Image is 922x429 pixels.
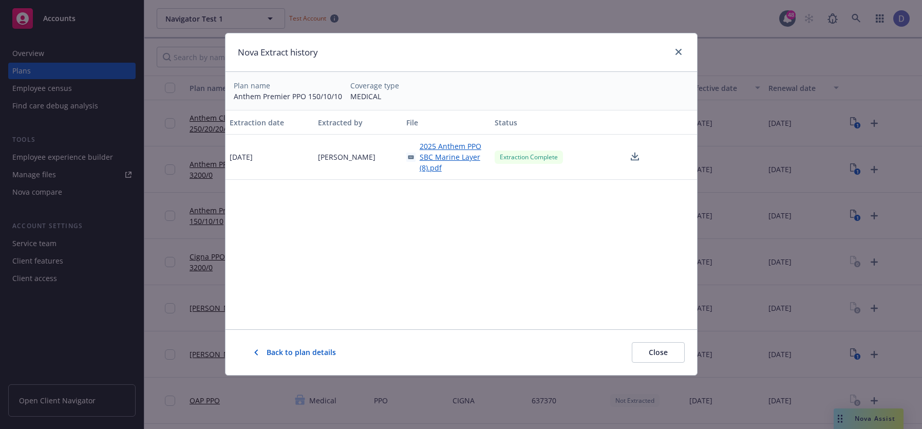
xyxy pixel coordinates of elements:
[350,91,399,102] div: MEDICAL
[238,46,318,59] h1: Nova Extract history
[632,342,685,363] button: Close
[234,80,342,91] div: Plan name
[495,117,605,128] div: Status
[230,117,310,128] div: Extraction date
[406,117,486,128] div: File
[491,110,609,135] button: Status
[225,110,314,135] button: Extraction date
[314,110,402,135] button: Extracted by
[420,141,486,173] span: 2025 Anthem PPO SBC Marine Layer (8).pdf
[318,117,398,128] div: Extracted by
[350,80,399,91] div: Coverage type
[234,91,342,102] div: Anthem Premier PPO 150/10/10
[402,110,491,135] button: File
[495,151,563,163] div: Extraction Complete
[267,347,336,358] span: Back to plan details
[318,152,375,162] span: [PERSON_NAME]
[230,152,253,162] span: [DATE]
[238,342,352,363] button: Back to plan details
[672,46,685,58] a: close
[406,141,486,173] a: 2025 Anthem PPO SBC Marine Layer (8).pdf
